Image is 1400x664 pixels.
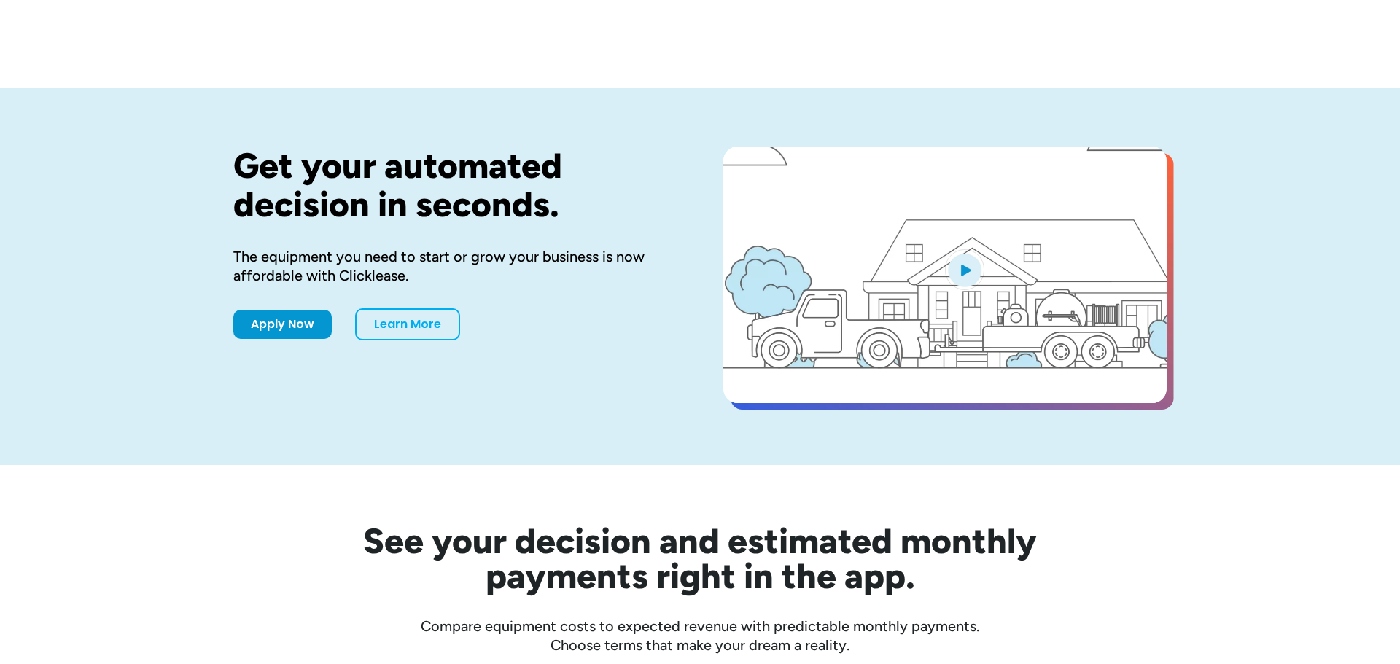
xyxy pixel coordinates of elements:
img: Blue play button logo on a light blue circular background [945,249,984,290]
a: Apply Now [233,310,332,339]
div: The equipment you need to start or grow your business is now affordable with Clicklease. [233,247,677,285]
a: open lightbox [723,147,1167,403]
a: Learn More [355,308,460,340]
h1: Get your automated decision in seconds. [233,147,677,224]
div: Compare equipment costs to expected revenue with predictable monthly payments. Choose terms that ... [233,617,1167,655]
h2: See your decision and estimated monthly payments right in the app. [292,523,1108,593]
